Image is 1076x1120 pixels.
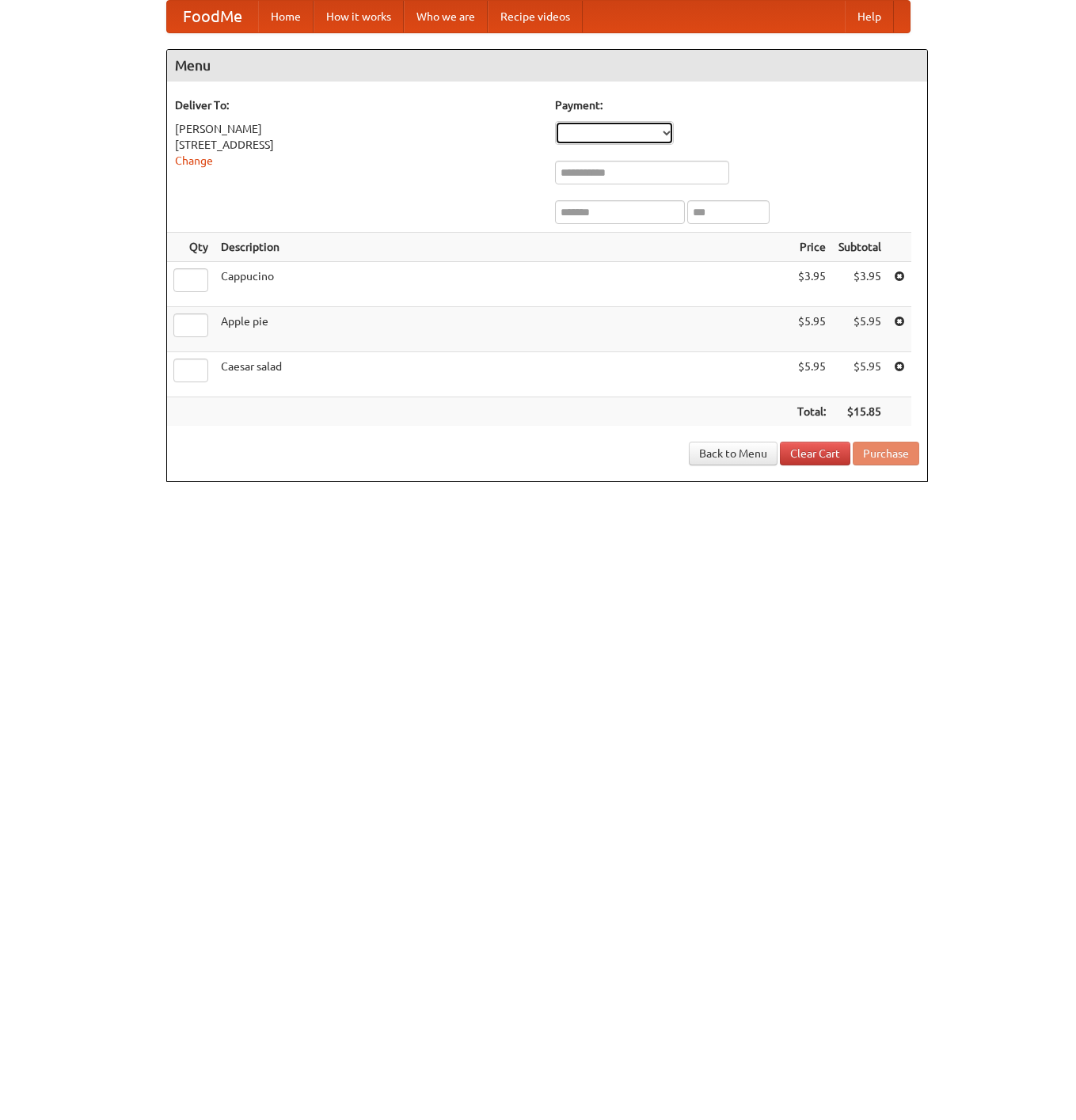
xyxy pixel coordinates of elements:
td: $5.95 [791,307,832,352]
td: $5.95 [832,307,888,352]
th: Subtotal [832,233,888,262]
a: How it works [314,1,404,32]
th: $15.85 [832,397,888,427]
h5: Deliver To: [175,97,539,113]
a: Home [258,1,314,32]
a: Change [175,154,213,167]
a: Who we are [404,1,488,32]
th: Description [215,233,791,262]
a: Back to Menu [689,442,778,465]
h4: Menu [167,50,927,82]
a: Help [845,1,894,32]
th: Price [791,233,832,262]
td: $5.95 [832,352,888,397]
td: Apple pie [215,307,791,352]
a: FoodMe [167,1,258,32]
th: Total: [791,397,832,427]
div: [PERSON_NAME] [175,121,539,137]
th: Qty [167,233,215,262]
button: Purchase [853,442,919,465]
a: Recipe videos [488,1,583,32]
div: [STREET_ADDRESS] [175,137,539,153]
td: Caesar salad [215,352,791,397]
h5: Payment: [555,97,919,113]
a: Clear Cart [780,442,850,465]
td: $3.95 [791,262,832,307]
td: $3.95 [832,262,888,307]
td: Cappucino [215,262,791,307]
td: $5.95 [791,352,832,397]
